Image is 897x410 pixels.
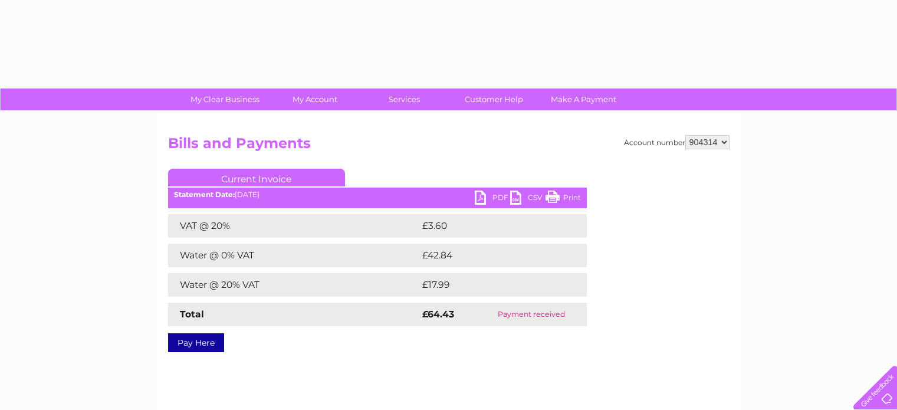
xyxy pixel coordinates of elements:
a: My Account [266,88,363,110]
h2: Bills and Payments [168,135,730,158]
a: CSV [510,191,546,208]
a: Make A Payment [535,88,632,110]
td: VAT @ 20% [168,214,419,238]
strong: £64.43 [422,309,454,320]
a: Print [546,191,581,208]
a: Pay Here [168,333,224,352]
td: Water @ 0% VAT [168,244,419,267]
a: My Clear Business [176,88,274,110]
td: £3.60 [419,214,560,238]
td: Payment received [476,303,586,326]
div: [DATE] [168,191,587,199]
a: Current Invoice [168,169,345,186]
strong: Total [180,309,204,320]
a: Customer Help [445,88,543,110]
b: Statement Date: [174,190,235,199]
div: Account number [624,135,730,149]
td: £17.99 [419,273,562,297]
a: PDF [475,191,510,208]
a: Services [356,88,453,110]
td: £42.84 [419,244,563,267]
td: Water @ 20% VAT [168,273,419,297]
